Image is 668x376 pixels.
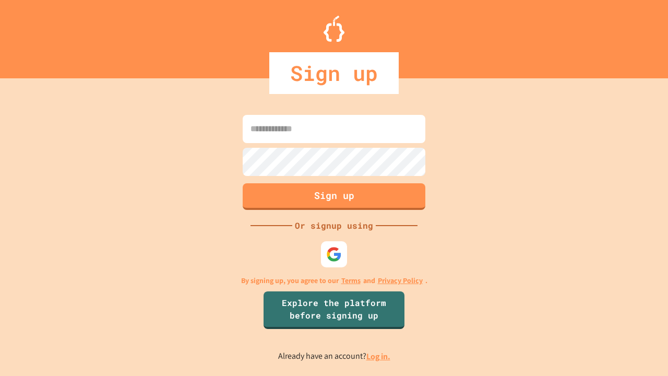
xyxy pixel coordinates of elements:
[269,52,399,94] div: Sign up
[292,219,376,232] div: Or signup using
[243,183,425,210] button: Sign up
[324,16,344,42] img: Logo.svg
[378,275,423,286] a: Privacy Policy
[341,275,361,286] a: Terms
[264,291,404,329] a: Explore the platform before signing up
[326,246,342,262] img: google-icon.svg
[366,351,390,362] a: Log in.
[278,350,390,363] p: Already have an account?
[241,275,427,286] p: By signing up, you agree to our and .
